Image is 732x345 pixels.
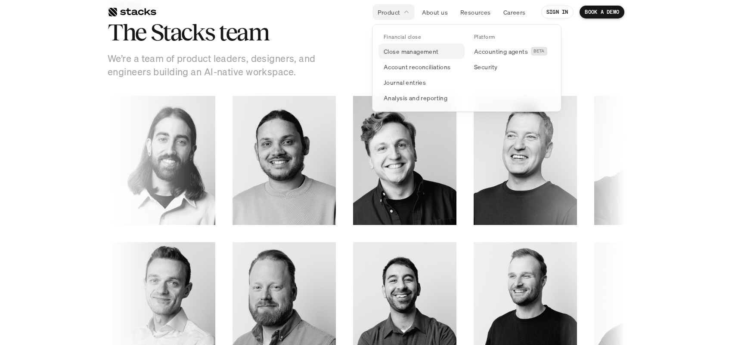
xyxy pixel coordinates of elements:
[378,8,400,17] p: Product
[580,6,624,18] a: BOOK A DEMO
[474,47,528,56] p: Accounting agents
[378,43,465,59] a: Close management
[378,90,465,105] a: Analysis and reporting
[384,34,421,40] p: Financial close
[378,74,465,90] a: Journal entries
[384,78,426,87] p: Journal entries
[455,4,496,20] a: Resources
[474,62,497,71] p: Security
[460,8,491,17] p: Resources
[384,47,439,56] p: Close management
[533,49,545,54] h2: BETA
[108,52,323,79] p: We’re a team of product leaders, designers, and engineers building an AI-native workspace.
[384,93,447,102] p: Analysis and reporting
[108,19,366,46] h2: The Stacks team
[546,9,568,15] p: SIGN IN
[378,59,465,74] a: Account reconciliations
[541,6,574,18] a: SIGN IN
[417,4,453,20] a: About us
[474,34,495,40] p: Platform
[503,8,526,17] p: Careers
[384,62,451,71] p: Account reconciliations
[422,8,448,17] p: About us
[498,4,531,20] a: Careers
[469,43,555,59] a: Accounting agentsBETA
[469,59,555,74] a: Security
[585,9,619,15] p: BOOK A DEMO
